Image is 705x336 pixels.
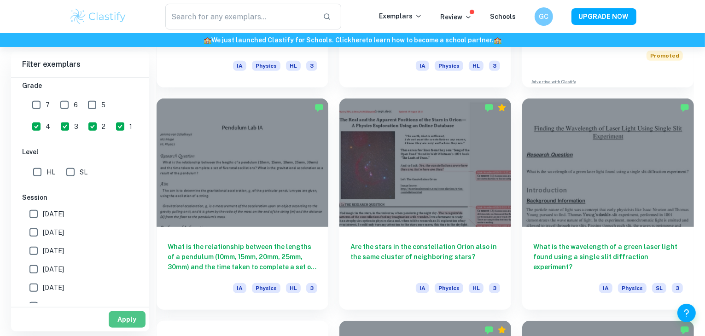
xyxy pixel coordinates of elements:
[350,242,500,272] h6: Are the stars in the constellation Orion also in the same cluster of neighboring stars?
[647,51,683,61] span: Promoted
[22,81,138,91] h6: Grade
[538,12,549,22] h6: GC
[416,283,429,293] span: IA
[252,61,280,71] span: Physics
[339,98,511,310] a: Are the stars in the constellation Orion also in the same cluster of neighboring stars?IAPhysicsHL3
[469,283,484,293] span: HL
[109,311,146,328] button: Apply
[435,283,463,293] span: Physics
[102,122,105,132] span: 2
[47,167,55,177] span: HL
[680,325,689,335] img: Marked
[531,79,576,85] a: Advertise with Clastify
[497,103,507,112] div: Premium
[233,61,246,71] span: IA
[233,283,246,293] span: IA
[2,35,703,45] h6: We just launched Clastify for Schools. Click to learn how to become a school partner.
[484,325,494,335] img: Marked
[46,122,50,132] span: 4
[43,246,64,256] span: [DATE]
[535,7,553,26] button: GC
[22,192,138,203] h6: Session
[101,100,105,110] span: 5
[286,61,301,71] span: HL
[494,36,501,44] span: 🏫
[286,283,301,293] span: HL
[489,283,500,293] span: 3
[74,100,78,110] span: 6
[441,12,472,22] p: Review
[599,283,612,293] span: IA
[74,122,78,132] span: 3
[43,264,64,274] span: [DATE]
[80,167,87,177] span: SL
[680,103,689,112] img: Marked
[43,301,64,311] span: [DATE]
[22,147,138,157] h6: Level
[306,61,317,71] span: 3
[204,36,211,44] span: 🏫
[571,8,636,25] button: UPGRADE NOW
[46,100,50,110] span: 7
[522,98,694,310] a: What is the wavelength of a green laser light found using a single slit diffraction experiment?IA...
[497,325,507,335] div: Premium
[435,61,463,71] span: Physics
[306,283,317,293] span: 3
[489,61,500,71] span: 3
[168,242,317,272] h6: What is the relationship between the lengths of a pendulum (10mm, 15mm, 20mm, 25mm, 30mm) and the...
[351,36,366,44] a: here
[11,52,149,77] h6: Filter exemplars
[43,283,64,293] span: [DATE]
[315,103,324,112] img: Marked
[484,103,494,112] img: Marked
[490,13,516,20] a: Schools
[157,98,328,310] a: What is the relationship between the lengths of a pendulum (10mm, 15mm, 20mm, 25mm, 30mm) and the...
[43,227,64,238] span: [DATE]
[252,283,280,293] span: Physics
[618,283,647,293] span: Physics
[672,283,683,293] span: 3
[129,122,132,132] span: 1
[379,11,422,21] p: Exemplars
[469,61,484,71] span: HL
[652,283,666,293] span: SL
[416,61,429,71] span: IA
[165,4,316,29] input: Search for any exemplars...
[69,7,128,26] img: Clastify logo
[677,304,696,322] button: Help and Feedback
[43,209,64,219] span: [DATE]
[533,242,683,272] h6: What is the wavelength of a green laser light found using a single slit diffraction experiment?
